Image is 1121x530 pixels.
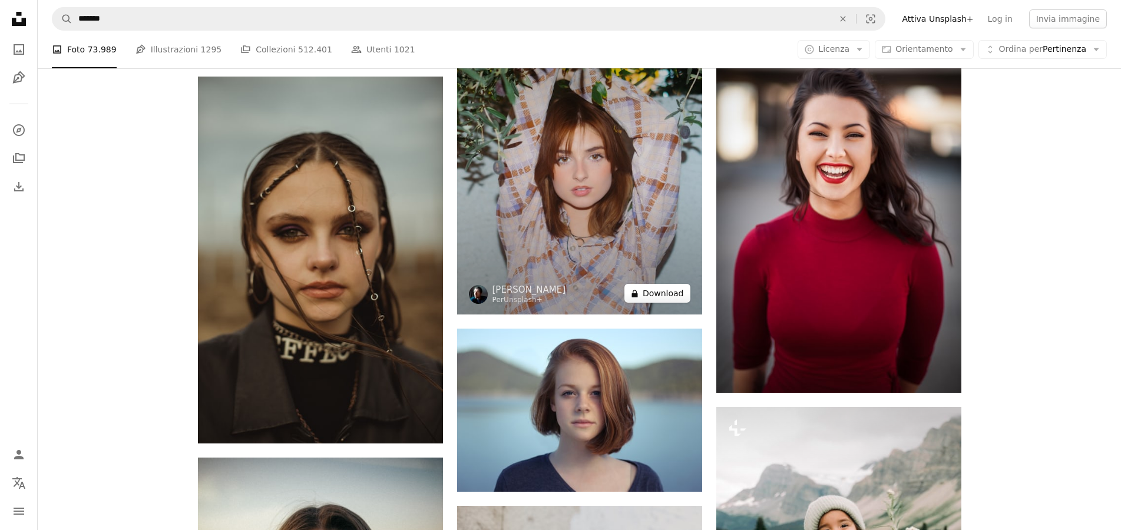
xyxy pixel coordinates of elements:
span: Ordina per [999,44,1043,54]
button: Licenza [798,40,870,59]
span: Orientamento [895,44,953,54]
a: Esplora [7,118,31,142]
button: Elimina [830,8,856,30]
a: Home — Unsplash [7,7,31,33]
a: Collezioni 512.401 [240,31,332,68]
a: Cronologia download [7,175,31,198]
span: Pertinenza [999,44,1086,55]
img: fotografia a fuoco superficiale di donna all'aperto durante il giorno [457,329,702,492]
img: Vai al profilo di Wesley Tingey [469,285,488,304]
button: Ricerca visiva [857,8,885,30]
img: Una donna con i capelli lunghi e piercing sulla testa [198,77,443,443]
button: Invia immagine [1029,9,1107,28]
span: 1295 [201,43,222,56]
button: Orientamento [875,40,973,59]
button: Download [624,284,690,303]
button: Ordina perPertinenza [978,40,1107,59]
button: Menu [7,499,31,523]
a: closeup photography of woman smiling [716,203,961,214]
img: closeup photography of woman smiling [716,25,961,393]
span: Licenza [818,44,849,54]
a: Collezioni [7,147,31,170]
form: Trova visual in tutto il sito [52,7,885,31]
a: Illustrazioni [7,66,31,90]
span: 512.401 [298,43,332,56]
a: fotografia a fuoco superficiale di donna all'aperto durante il giorno [457,405,702,415]
a: Una donna con i capelli lunghi e piercing sulla testa [198,254,443,265]
img: Una donna con i capelli rossi è in posa per una foto [457,8,702,314]
div: Per [492,296,566,305]
button: Cerca su Unsplash [52,8,72,30]
a: Utenti 1021 [351,31,415,68]
a: Unsplash+ [504,296,543,304]
button: Lingua [7,471,31,495]
span: 1021 [394,43,415,56]
a: Foto [7,38,31,61]
a: Attiva Unsplash+ [895,9,980,28]
a: [PERSON_NAME] [492,284,566,296]
a: Illustrazioni 1295 [135,31,222,68]
a: Accedi / Registrati [7,443,31,466]
a: Log in [981,9,1020,28]
a: Una donna con i capelli rossi è in posa per una foto [457,156,702,167]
